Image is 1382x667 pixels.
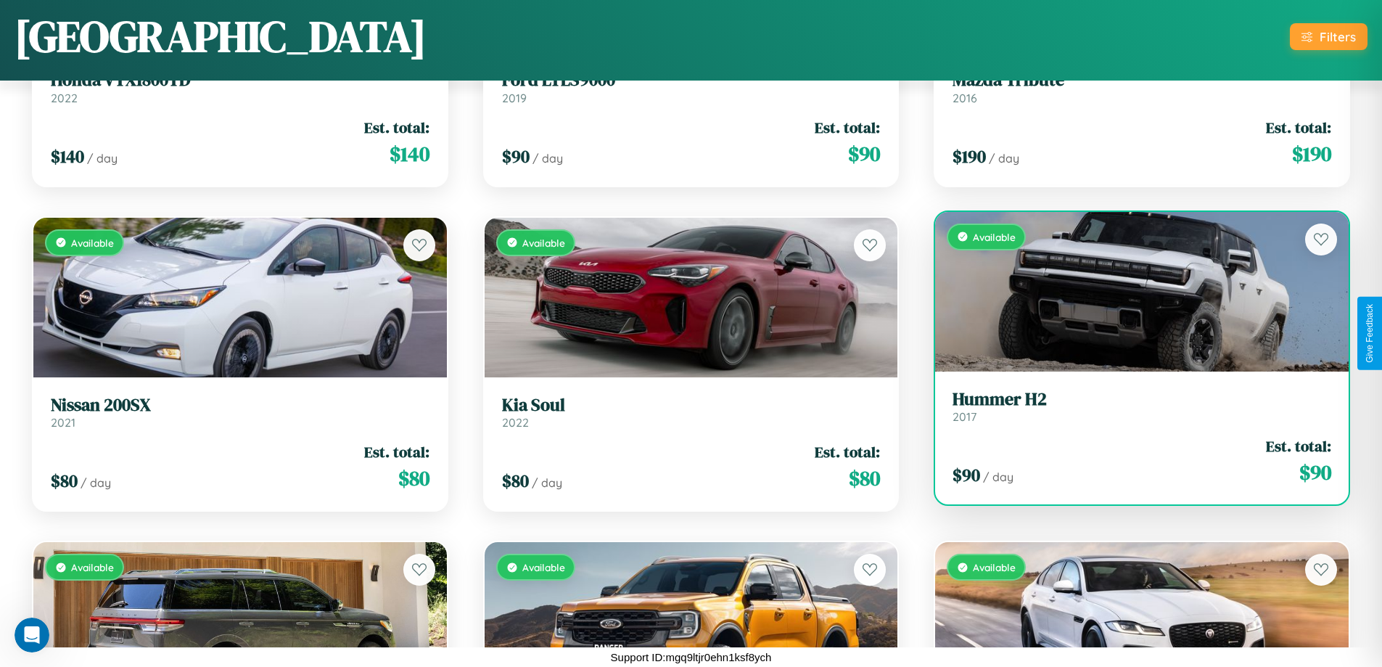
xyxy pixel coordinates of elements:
[815,117,880,138] span: Est. total:
[815,441,880,462] span: Est. total:
[1292,139,1331,168] span: $ 190
[848,139,880,168] span: $ 90
[51,395,429,416] h3: Nissan 200SX
[953,389,1331,425] a: Hummer H22017
[983,470,1013,484] span: / day
[51,415,75,430] span: 2021
[849,464,880,493] span: $ 80
[1266,435,1331,457] span: Est. total:
[1290,23,1367,50] button: Filters
[81,475,111,490] span: / day
[51,70,429,105] a: Honda VTX1800TD2022
[51,91,78,105] span: 2022
[502,144,530,168] span: $ 90
[953,70,1331,91] h3: Mazda Tribute
[51,469,78,493] span: $ 80
[973,561,1016,573] span: Available
[51,144,84,168] span: $ 140
[71,237,114,249] span: Available
[522,561,565,573] span: Available
[502,70,881,91] h3: Ford LTLS9000
[611,647,772,667] p: Support ID: mgq9ltjr0ehn1ksf8ych
[953,91,977,105] span: 2016
[1266,117,1331,138] span: Est. total:
[1365,304,1375,363] div: Give Feedback
[1299,458,1331,487] span: $ 90
[953,144,986,168] span: $ 190
[71,561,114,573] span: Available
[532,151,563,165] span: / day
[51,70,429,91] h3: Honda VTX1800TD
[364,441,429,462] span: Est. total:
[522,237,565,249] span: Available
[532,475,562,490] span: / day
[502,469,529,493] span: $ 80
[15,7,427,66] h1: [GEOGRAPHIC_DATA]
[502,91,527,105] span: 2019
[989,151,1019,165] span: / day
[953,70,1331,105] a: Mazda Tribute2016
[390,139,429,168] span: $ 140
[51,395,429,430] a: Nissan 200SX2021
[502,395,881,430] a: Kia Soul2022
[1320,29,1356,44] div: Filters
[502,395,881,416] h3: Kia Soul
[953,409,976,424] span: 2017
[502,70,881,105] a: Ford LTLS90002019
[398,464,429,493] span: $ 80
[15,618,49,652] iframe: Intercom live chat
[502,415,529,430] span: 2022
[87,151,118,165] span: / day
[973,231,1016,243] span: Available
[953,463,980,487] span: $ 90
[953,389,1331,410] h3: Hummer H2
[364,117,429,138] span: Est. total:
